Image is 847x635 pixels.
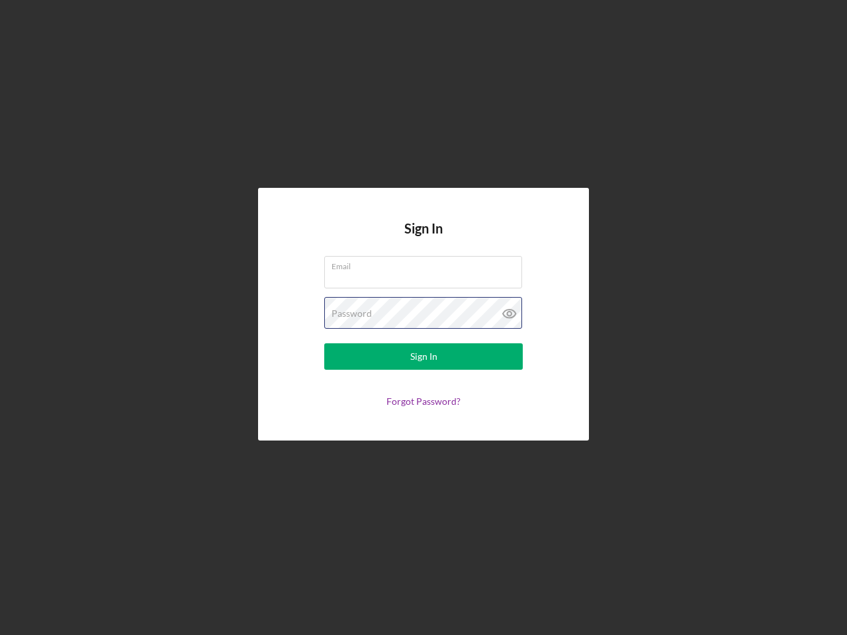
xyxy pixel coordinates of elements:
[332,257,522,271] label: Email
[332,308,372,319] label: Password
[404,221,443,256] h4: Sign In
[386,396,461,407] a: Forgot Password?
[324,343,523,370] button: Sign In
[410,343,437,370] div: Sign In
